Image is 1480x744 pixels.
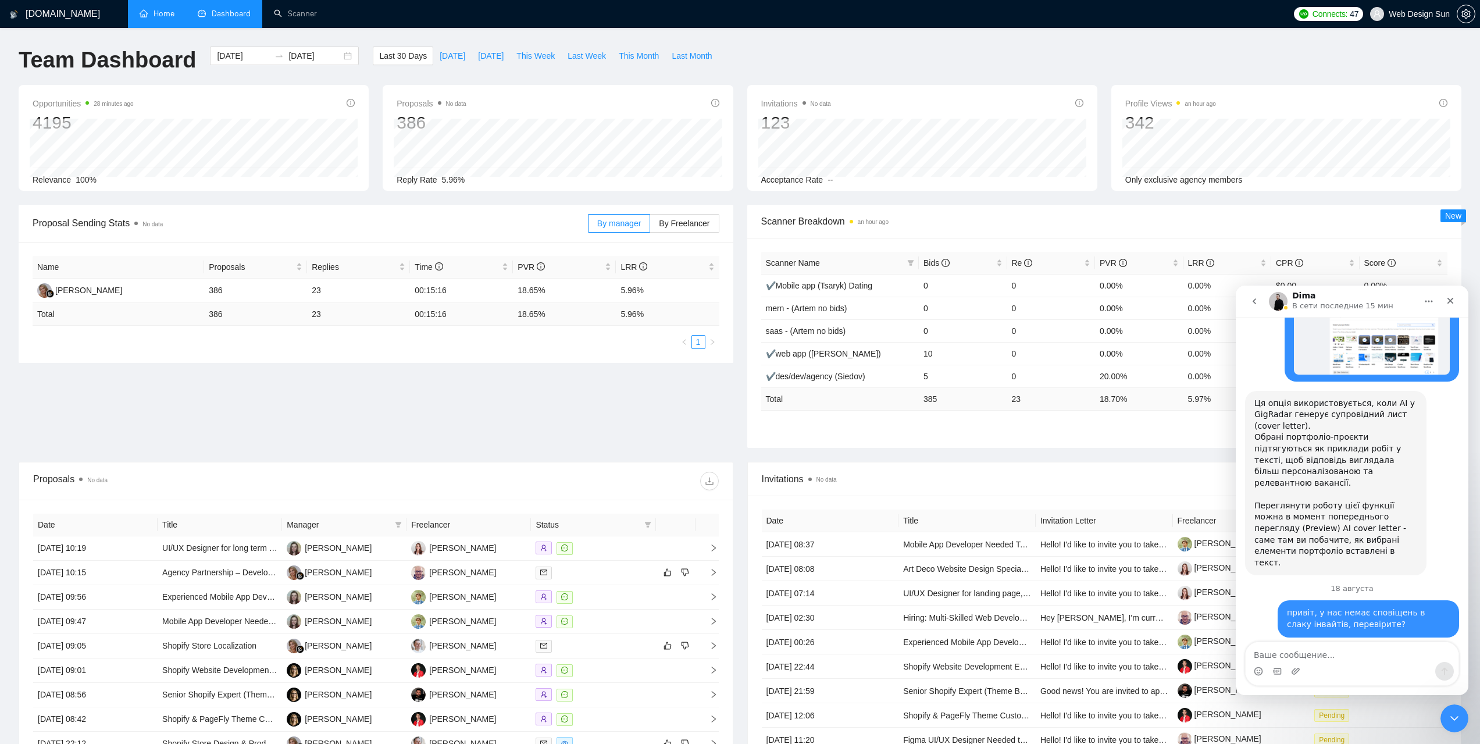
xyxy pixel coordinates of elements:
[274,51,284,60] span: swap-right
[1183,274,1272,297] td: 0.00%
[429,590,496,603] div: [PERSON_NAME]
[307,303,410,326] td: 23
[561,47,612,65] button: Last Week
[919,365,1007,387] td: 5
[429,688,496,701] div: [PERSON_NAME]
[1095,365,1183,387] td: 20.00%
[858,219,889,225] time: an hour ago
[766,326,846,336] a: saas - (Artem no bids)
[33,472,376,490] div: Proposals
[1299,9,1308,19] img: upwork-logo.png
[1095,274,1183,297] td: 0.00%
[288,49,341,62] input: End date
[513,279,616,303] td: 18.65%
[619,49,659,62] span: This Month
[677,335,691,349] li: Previous Page
[828,175,833,184] span: --
[287,640,372,650] a: MC[PERSON_NAME]
[811,101,831,107] span: No data
[433,47,472,65] button: [DATE]
[766,281,873,290] a: ✔Mobile app (Tsaryk) Dating
[1100,258,1127,268] span: PVR
[162,617,371,626] a: Mobile App Developer Needed To Build Out AI-Health App
[1178,661,1261,670] a: [PERSON_NAME]
[87,477,108,483] span: No data
[642,516,654,533] span: filter
[612,47,665,65] button: This Month
[1373,10,1381,18] span: user
[903,564,1062,574] a: Art Deco Website Design Specialist Needed
[429,664,496,677] div: [PERSON_NAME]
[898,510,1036,532] th: Title
[411,663,426,678] img: AT
[1178,563,1261,572] a: [PERSON_NAME]
[33,6,52,25] img: Profile image for Dima
[162,714,311,724] a: Shopify & PageFly Theme Customization
[664,568,672,577] span: like
[816,476,837,483] span: No data
[1178,685,1261,695] a: [PERSON_NAME]
[305,542,372,554] div: [PERSON_NAME]
[540,569,547,576] span: mail
[664,641,672,650] span: like
[76,175,97,184] span: 100%
[597,219,641,228] span: By manager
[1007,342,1096,365] td: 0
[305,615,372,628] div: [PERSON_NAME]
[942,259,950,267] span: info-circle
[9,105,223,300] div: Nazar говорит…
[661,565,675,579] button: like
[411,567,496,576] a: SS[PERSON_NAME]
[204,279,307,303] td: 386
[1457,5,1475,23] button: setting
[1360,274,1448,297] td: 0.00%
[440,49,465,62] span: [DATE]
[537,262,545,270] span: info-circle
[478,49,504,62] span: [DATE]
[923,258,950,268] span: Bids
[1178,659,1192,674] img: c1gYzaiHUxzr9pyMKNIHxZ8zNyqQY9LeMr9TiodOxNT0d-ipwb5dqWQRi3NaJcazU8
[18,381,27,390] button: Средство выбора эмодзи
[1012,258,1033,268] span: Re
[287,590,301,604] img: OB
[518,262,545,272] span: PVR
[9,12,223,105] div: artemrasenko@webdesignsun.com говорит…
[162,690,458,699] a: Senior Shopify Expert (Theme Build + Customization) — Long-Term (16 hrs/week)
[435,262,443,270] span: info-circle
[395,521,402,528] span: filter
[204,5,225,26] div: Закрыть
[410,303,513,326] td: 00:15:16
[1007,297,1096,319] td: 0
[1178,684,1192,698] img: c1XGIR80b-ujuyfVcW6A3kaqzQZRcZzackAGyi0NecA1iqtpIyJxhaP9vgsW63mpYE
[1440,704,1468,732] iframe: To enrich screen reader interactions, please activate Accessibility in Grammarly extension settings
[347,99,355,107] span: info-circle
[379,49,427,62] span: Last 30 Days
[307,279,410,303] td: 23
[1183,319,1272,342] td: 0.00%
[305,688,372,701] div: [PERSON_NAME]
[411,590,426,604] img: IT
[1119,259,1127,267] span: info-circle
[1178,636,1261,646] a: [PERSON_NAME]
[620,262,647,272] span: LRR
[56,15,158,26] p: В сети последние 15 мин
[37,381,46,390] button: Средство выбора GIF-файла
[19,215,181,283] div: Переглянути роботу цієї функції можна в момент попереднього перегляду (Preview) AI cover letter -...
[158,514,282,536] th: Title
[305,664,372,677] div: [PERSON_NAME]
[1314,735,1354,744] a: Pending
[1178,588,1261,597] a: [PERSON_NAME]
[1095,297,1183,319] td: 0.00%
[1206,259,1214,267] span: info-circle
[681,641,689,650] span: dislike
[287,639,301,653] img: MC
[1095,342,1183,365] td: 0.00%
[56,6,80,15] h1: Dima
[1125,112,1216,134] div: 342
[709,339,716,346] span: right
[1095,319,1183,342] td: 0.00%
[762,472,1447,486] span: Invitations
[296,572,304,580] img: gigradar-bm.png
[287,714,372,723] a: NR[PERSON_NAME]
[1439,99,1447,107] span: info-circle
